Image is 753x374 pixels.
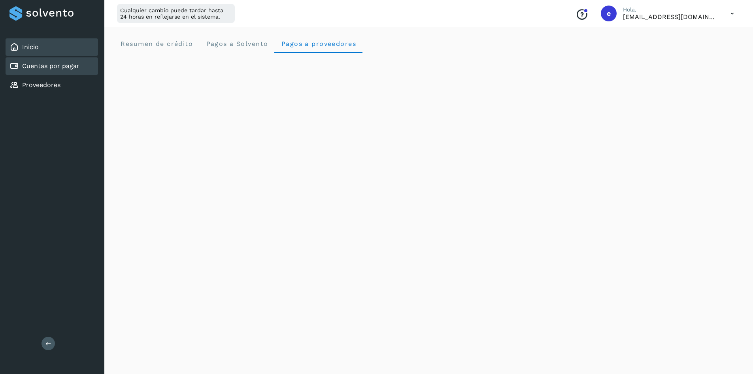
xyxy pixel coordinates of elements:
a: Proveedores [22,81,60,89]
div: Cualquier cambio puede tardar hasta 24 horas en reflejarse en el sistema. [117,4,235,23]
p: Hola, [623,6,718,13]
span: Pagos a proveedores [281,40,356,47]
div: Proveedores [6,76,98,94]
div: Cuentas por pagar [6,57,98,75]
span: Resumen de crédito [120,40,193,47]
a: Cuentas por pagar [22,62,79,70]
div: Inicio [6,38,98,56]
span: Pagos a Solvento [206,40,268,47]
a: Inicio [22,43,39,51]
p: eestrada@grupo-gmx.com [623,13,718,21]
